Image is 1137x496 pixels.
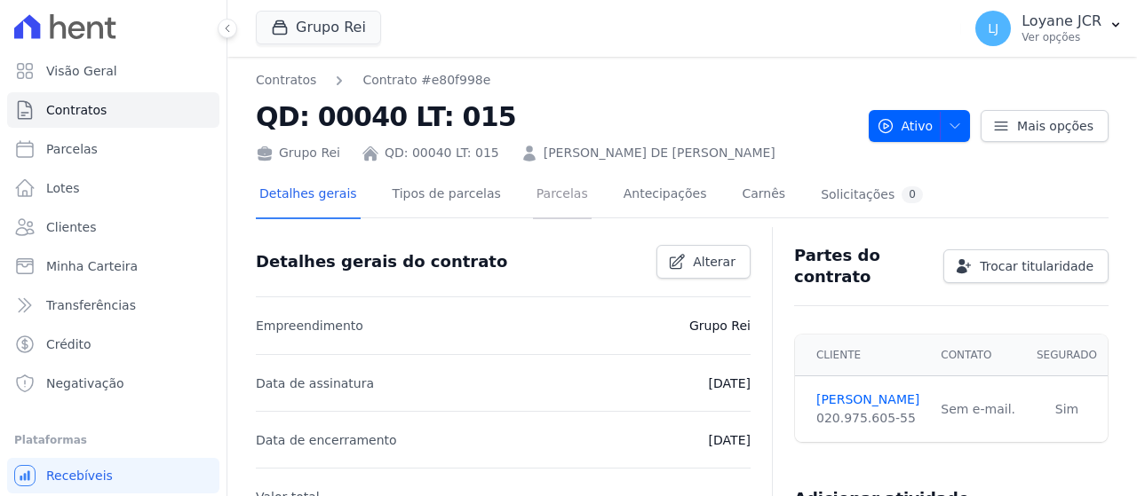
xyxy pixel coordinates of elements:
a: Negativação [7,366,219,401]
span: Alterar [693,253,735,271]
a: Visão Geral [7,53,219,89]
a: Clientes [7,209,219,245]
a: QD: 00040 LT: 015 [385,144,499,162]
span: Crédito [46,335,91,353]
a: Crédito [7,327,219,362]
td: Sem e-mail. [930,376,1026,443]
span: Clientes [46,218,96,236]
nav: Breadcrumb [256,71,855,90]
span: Mais opções [1017,117,1093,135]
button: Ativo [869,110,971,142]
span: Parcelas [46,140,98,158]
p: Data de encerramento [256,429,397,451]
a: Transferências [7,287,219,323]
p: Data de assinatura [256,373,374,394]
span: Negativação [46,374,124,392]
a: Recebíveis [7,458,219,493]
a: Contratos [7,92,219,128]
p: [DATE] [709,429,751,451]
a: Contratos [256,71,316,90]
th: Segurado [1026,335,1108,376]
div: 020.975.605-55 [816,409,919,428]
p: [DATE] [709,373,751,394]
span: Ativo [877,110,934,142]
a: Minha Carteira [7,248,219,284]
span: Trocar titularidade [980,257,1093,275]
a: Contrato #e80f998e [362,71,490,90]
div: Grupo Rei [256,144,340,162]
span: Minha Carteira [46,257,138,275]
p: Loyane JCR [1022,12,1101,30]
a: [PERSON_NAME] DE [PERSON_NAME] [544,144,775,162]
span: LJ [988,22,998,35]
div: Solicitações [821,186,923,203]
a: Antecipações [620,172,711,219]
a: Lotes [7,170,219,206]
span: Contratos [46,101,107,119]
div: Plataformas [14,429,212,451]
th: Cliente [795,335,930,376]
span: Transferências [46,296,136,314]
a: Mais opções [981,110,1109,142]
h2: QD: 00040 LT: 015 [256,97,855,137]
a: [PERSON_NAME] [816,390,919,409]
td: Sim [1026,376,1108,443]
span: Lotes [46,179,80,197]
div: 0 [902,186,923,203]
h3: Detalhes gerais do contrato [256,251,507,272]
a: Solicitações0 [817,172,926,219]
span: Recebíveis [46,467,113,484]
th: Contato [930,335,1026,376]
p: Grupo Rei [689,315,751,336]
button: Grupo Rei [256,11,381,44]
p: Ver opções [1022,30,1101,44]
p: Empreendimento [256,315,363,336]
span: Visão Geral [46,62,117,80]
a: Parcelas [7,131,219,167]
a: Trocar titularidade [943,249,1109,283]
a: Detalhes gerais [256,172,361,219]
button: LJ Loyane JCR Ver opções [961,4,1137,53]
h3: Partes do contrato [794,245,929,287]
a: Tipos de parcelas [389,172,505,219]
a: Parcelas [533,172,592,219]
a: Carnês [738,172,789,219]
nav: Breadcrumb [256,71,490,90]
a: Alterar [656,245,751,279]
